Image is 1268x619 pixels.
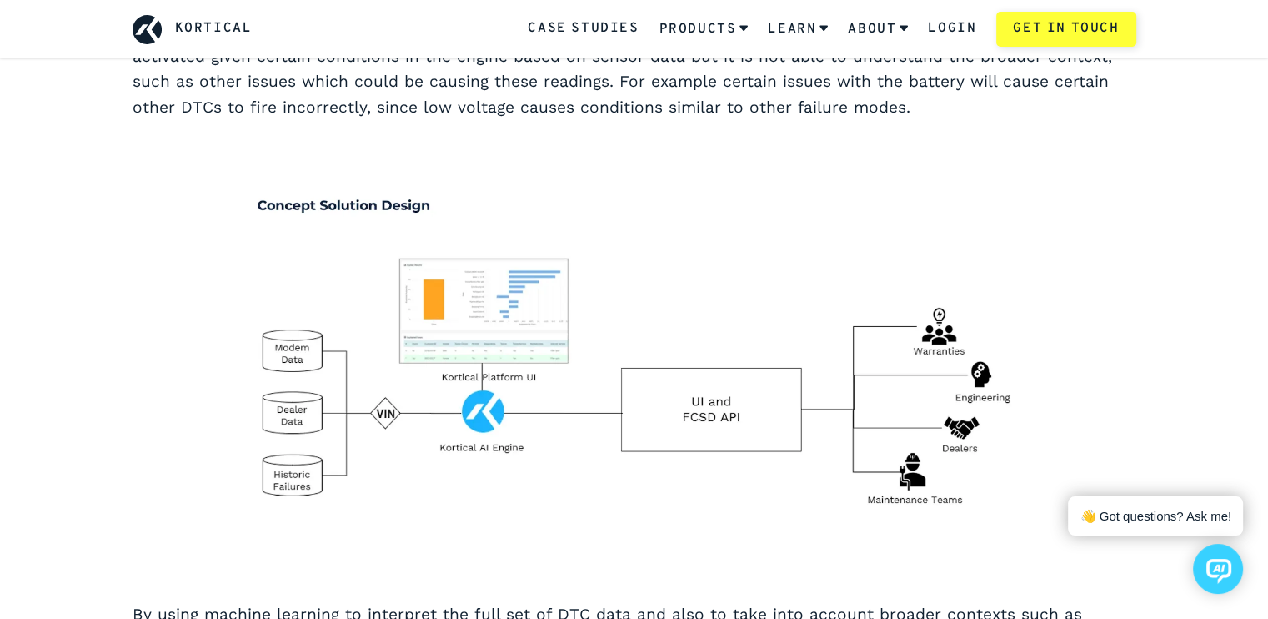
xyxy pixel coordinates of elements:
[768,8,828,51] a: Learn
[528,18,639,40] a: Case Studies
[848,8,908,51] a: About
[659,8,748,51] a: Products
[175,18,253,40] a: Kortical
[234,174,1035,549] img: predicting-failures/predicting-failures.png
[996,12,1135,47] a: Get in touch
[928,18,976,40] a: Login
